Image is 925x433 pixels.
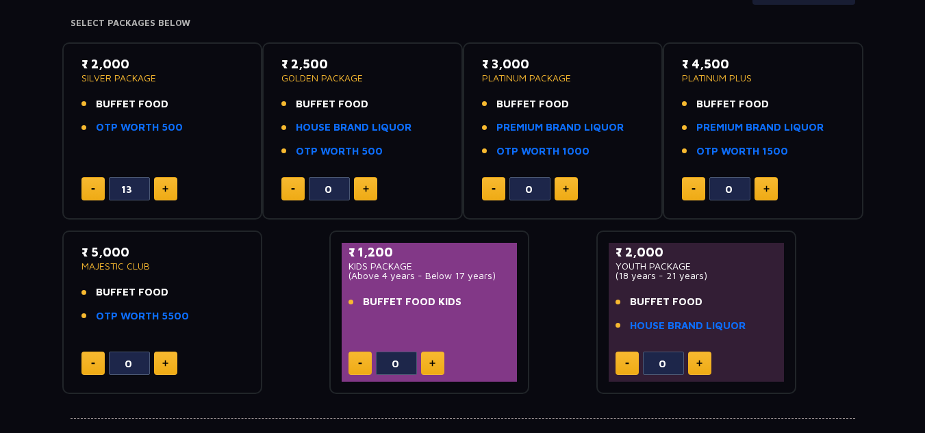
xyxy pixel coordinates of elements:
[616,243,778,261] p: ₹ 2,000
[349,261,511,271] p: KIDS PACKAGE
[296,120,411,135] a: HOUSE BRAND LIQUOR
[349,243,511,261] p: ₹ 1,200
[616,261,778,271] p: YOUTH PACKAGE
[162,360,168,367] img: plus
[696,96,769,112] span: BUFFET FOOD
[296,96,368,112] span: BUFFET FOOD
[492,188,496,190] img: minus
[763,185,770,192] img: plus
[496,144,590,159] a: OTP WORTH 1000
[696,360,702,367] img: plus
[162,185,168,192] img: plus
[296,144,383,159] a: OTP WORTH 500
[682,73,844,83] p: PLATINUM PLUS
[81,55,244,73] p: ₹ 2,000
[496,120,624,135] a: PREMIUM BRAND LIQUOR
[482,55,644,73] p: ₹ 3,000
[349,271,511,280] p: (Above 4 years - Below 17 years)
[91,188,95,190] img: minus
[363,294,461,310] span: BUFFET FOOD KIDS
[496,96,569,112] span: BUFFET FOOD
[96,285,168,300] span: BUFFET FOOD
[696,144,788,159] a: OTP WORTH 1500
[81,261,244,271] p: MAJESTIC CLUB
[482,73,644,83] p: PLATINUM PACKAGE
[96,96,168,112] span: BUFFET FOOD
[692,188,696,190] img: minus
[291,188,295,190] img: minus
[96,120,183,135] a: OTP WORTH 500
[696,120,824,135] a: PREMIUM BRAND LIQUOR
[91,363,95,365] img: minus
[81,243,244,261] p: ₹ 5,000
[630,318,746,334] a: HOUSE BRAND LIQUOR
[616,271,778,280] p: (18 years - 21 years)
[71,18,855,29] h4: Select Packages Below
[96,309,189,324] a: OTP WORTH 5500
[630,294,702,310] span: BUFFET FOOD
[625,363,629,365] img: minus
[358,363,362,365] img: minus
[682,55,844,73] p: ₹ 4,500
[281,55,444,73] p: ₹ 2,500
[81,73,244,83] p: SILVER PACKAGE
[429,360,435,367] img: plus
[281,73,444,83] p: GOLDEN PACKAGE
[563,185,569,192] img: plus
[363,185,369,192] img: plus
